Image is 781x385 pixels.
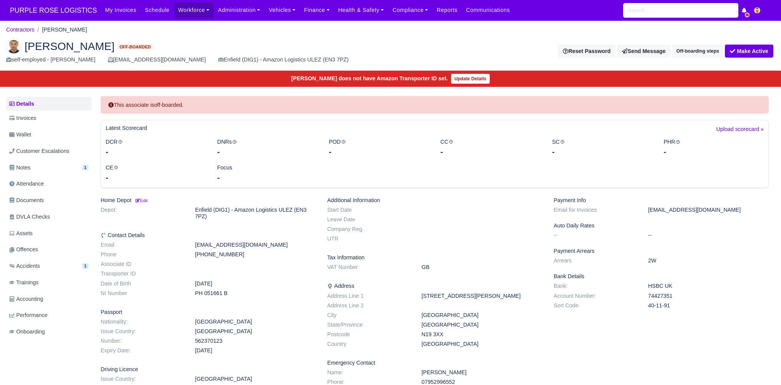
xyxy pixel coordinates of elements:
dd: Enfield (DIG1) - Amazon Logistics ULEZ (EN3 7PZ) [189,207,322,220]
a: Details [6,97,91,111]
a: Assets [6,226,91,241]
dd: [PERSON_NAME] [416,369,548,376]
div: - [440,146,540,157]
div: - [663,146,763,157]
div: [EMAIL_ADDRESS][DOMAIN_NAME] [108,55,206,64]
h6: Emergency Contact [327,360,542,366]
div: DNRs [211,138,323,157]
span: Onboarding [9,327,45,336]
a: Trainings [6,275,91,290]
dd: [GEOGRAPHIC_DATA] [189,328,322,335]
div: POD [323,138,434,157]
dt: Start Date [322,207,416,213]
a: Contractors [6,27,35,33]
dt: Nationality: [95,319,189,325]
span: Notes [9,163,30,172]
span: 1 [82,165,88,171]
div: DCR [100,138,211,157]
h6: Bank Details [554,273,769,280]
dt: Email for Invoices [548,207,642,213]
a: Wallet [6,127,91,142]
dt: Postcode [322,331,416,338]
a: My Invoices [101,3,141,18]
a: Update Details [451,74,490,84]
dt: Date of Birth [95,280,189,287]
dd: [GEOGRAPHIC_DATA] [189,319,322,325]
dt: Account Number: [548,293,642,299]
a: Notes 1 [6,160,91,175]
div: CE [100,163,211,183]
a: Health & Safety [334,3,388,18]
div: - [106,172,206,183]
h6: Tax Information [327,254,542,261]
a: Send Message [617,45,670,58]
div: SC [546,138,658,157]
span: Attendance [9,179,44,188]
h6: Additional Information [327,197,542,204]
dt: Issue Country: [95,328,189,335]
li: [PERSON_NAME] [35,25,87,34]
h6: Payment Arrears [554,248,769,254]
dt: VAT Number [322,264,416,270]
dt: Expiry Date: [95,347,189,354]
span: Invoices [9,114,36,123]
a: Upload scorecard » [716,125,764,138]
span: Documents [9,196,44,205]
a: Accidents 1 [6,259,91,274]
a: PURPLE ROSE LOGISTICS [6,3,101,18]
dt: Associate ID [95,261,189,267]
dt: Bank: [548,283,642,289]
dt: Address Line 1 [322,293,416,299]
dd: 562370123 [189,338,322,344]
div: Focus [211,163,323,183]
span: 1 [82,263,88,269]
span: Accounting [9,295,43,304]
dd: [EMAIL_ADDRESS][DOMAIN_NAME] [189,242,322,248]
button: Make Active [725,45,773,58]
span: [PERSON_NAME] [25,41,114,51]
small: Edit [134,198,148,203]
span: Off-boarded [118,44,153,50]
h6: Auto Daily Rates [554,222,769,229]
span: Offences [9,245,38,254]
dt: -- [548,232,642,239]
dt: NI Number [95,290,189,297]
div: - [552,146,652,157]
span: Accidents [9,262,40,270]
span: Assets [9,229,33,238]
h6: Address [327,283,542,289]
a: Performance [6,308,91,323]
div: - [329,146,429,157]
h6: Home Depot [101,197,316,204]
button: Off-boarding steps [672,45,723,58]
dd: [GEOGRAPHIC_DATA] [416,341,548,347]
dt: Issue Country: [95,376,189,382]
dd: PH 051661 B [189,290,322,297]
a: Workforce [174,3,214,18]
dt: Transporter ID [95,270,189,277]
dt: City [322,312,416,319]
dt: Country [322,341,416,347]
strong: off-boarded. [154,102,184,108]
a: Administration [214,3,264,18]
h6: Payment Info [554,197,769,204]
div: CC [434,138,546,157]
span: Customer Escalations [9,147,70,156]
a: Documents [6,193,91,208]
dt: Leave Date [322,216,416,223]
h6: Contact Details [101,232,316,239]
dt: Phone [95,251,189,258]
a: Invoices [6,111,91,126]
a: Accounting [6,292,91,307]
dt: Company Reg. [322,226,416,232]
dd: 74427351 [642,293,774,299]
div: Enfield (DIG1) - Amazon Logistics ULEZ (EN3 7PZ) [218,55,348,64]
dt: Address Line 2 [322,302,416,309]
dt: Depot: [95,207,189,220]
dd: [GEOGRAPHIC_DATA] [189,376,322,382]
h6: Latest Scorecard [106,125,147,131]
dt: Sort Code: [548,302,642,309]
dd: GB [416,264,548,270]
dt: Name: [322,369,416,376]
h6: Passport [101,309,316,315]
